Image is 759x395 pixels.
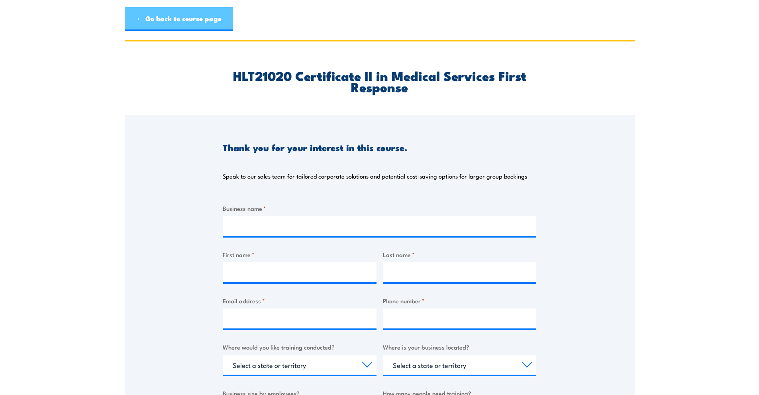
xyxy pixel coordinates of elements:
[223,70,536,92] h2: HLT21020 Certificate II in Medical Services First Response
[223,204,536,213] label: Business name
[223,143,407,152] h3: Thank you for your interest in this course.
[223,342,377,352] label: Where would you like training conducted?
[125,7,233,31] a: ← Go back to course page
[383,296,537,305] label: Phone number
[223,296,377,305] label: Email address
[223,250,377,259] label: First name
[383,250,537,259] label: Last name
[223,172,527,180] p: Speak to our sales team for tailored corporate solutions and potential cost-saving options for la...
[383,342,537,352] label: Where is your business located?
